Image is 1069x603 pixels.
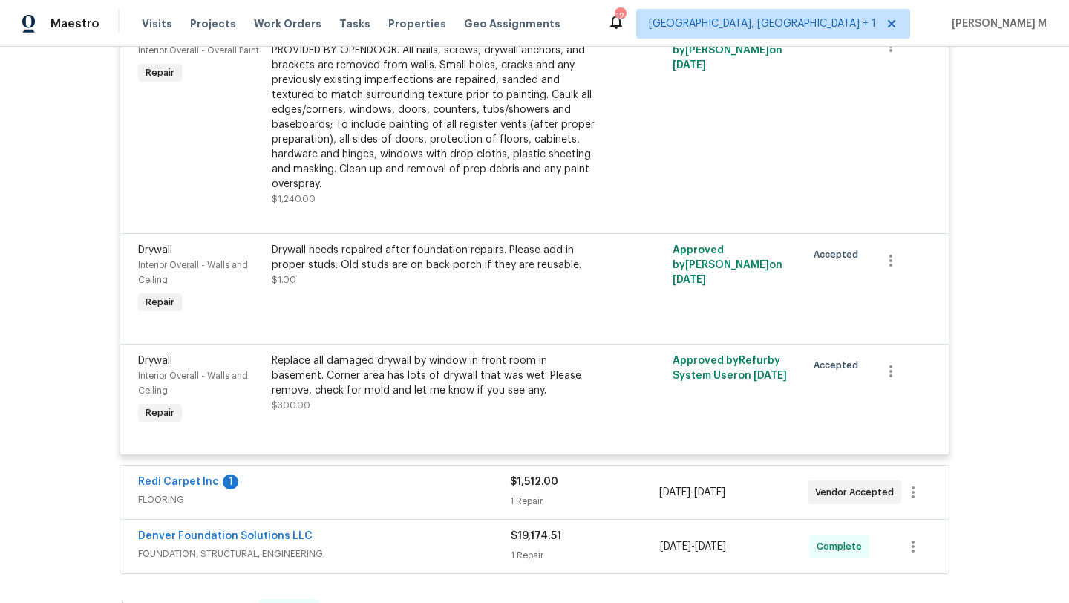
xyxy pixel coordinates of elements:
span: Repair [140,65,180,80]
div: 1 [223,475,238,489]
span: [DATE] [695,541,726,552]
div: 1 Repair [511,548,660,563]
span: Repair [140,295,180,310]
span: Work Orders [254,16,321,31]
span: $1,240.00 [272,195,316,203]
div: 1 Repair [510,494,658,509]
span: [GEOGRAPHIC_DATA], [GEOGRAPHIC_DATA] + 1 [649,16,876,31]
span: Projects [190,16,236,31]
span: Drywall [138,245,172,255]
span: Approved by [PERSON_NAME] on [673,245,782,285]
span: Maestro [50,16,99,31]
span: [DATE] [659,487,690,498]
div: 12 [615,9,625,24]
span: FOUNDATION, STRUCTURAL, ENGINEERING [138,547,511,561]
span: Properties [388,16,446,31]
span: Interior Overall - Overall Paint [138,46,259,55]
span: [DATE] [673,275,706,285]
span: Accepted [814,358,864,373]
span: Tasks [339,19,370,29]
span: Drywall [138,356,172,366]
a: Redi Carpet Inc [138,477,219,487]
span: $19,174.51 [511,531,561,541]
span: [DATE] [753,371,787,381]
a: Denver Foundation Solutions LLC [138,531,313,541]
span: $1.00 [272,276,296,284]
span: Vendor Accepted [815,485,900,500]
span: - [660,539,726,554]
div: Basement Interior paint - (walls, ceilings, trim, and doors) - PAINT PROVIDED BY OPENDOOR. All na... [272,28,597,192]
span: [DATE] [673,60,706,71]
span: Visits [142,16,172,31]
span: Approved by [PERSON_NAME] on [673,30,782,71]
span: $300.00 [272,401,310,410]
div: Drywall needs repaired after foundation repairs. Please add in proper studs. Old studs are on bac... [272,243,597,273]
span: Approved by Refurby System User on [673,356,787,381]
span: [DATE] [694,487,725,498]
span: [DATE] [660,541,691,552]
span: Repair [140,405,180,420]
span: Geo Assignments [464,16,560,31]
div: Replace all damaged drywall by window in front room in basement. Corner area has lots of drywall ... [272,353,597,398]
span: Complete [817,539,868,554]
span: FLOORING [138,492,510,507]
span: [PERSON_NAME] M [946,16,1047,31]
span: $1,512.00 [510,477,558,487]
span: Interior Overall - Walls and Ceiling [138,261,248,284]
span: - [659,485,725,500]
span: Interior Overall - Walls and Ceiling [138,371,248,395]
span: Accepted [814,247,864,262]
